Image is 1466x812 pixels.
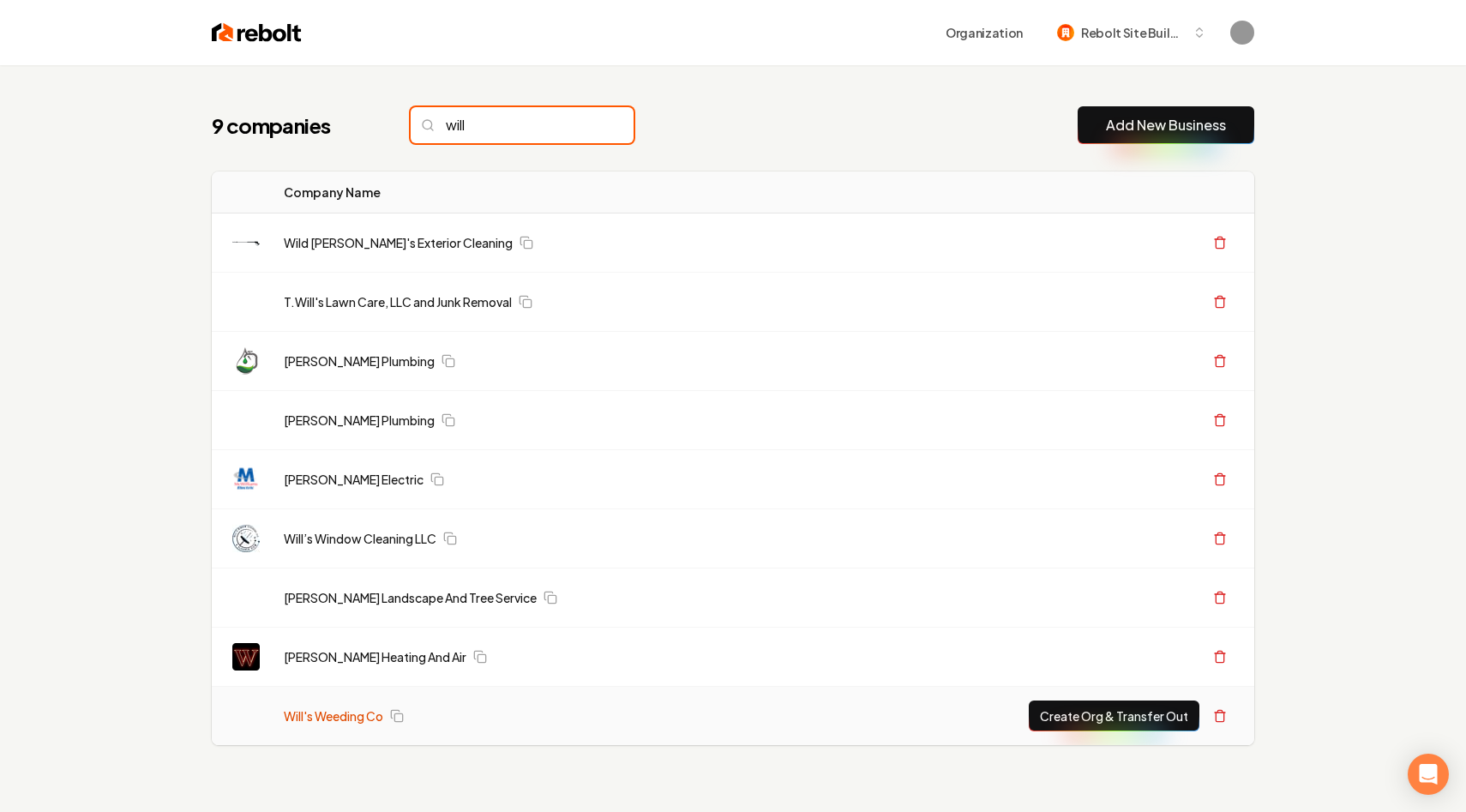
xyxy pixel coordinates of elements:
[935,17,1033,48] button: Organization
[1057,24,1074,41] img: Rebolt Site Builder
[284,412,435,429] a: [PERSON_NAME] Plumbing
[284,589,537,606] a: [PERSON_NAME] Landscape And Tree Service
[232,643,260,671] img: Willingham Heating And Air logo
[1230,21,1254,45] img: Will Henderson
[212,111,376,139] h1: 9 companies
[284,234,513,251] a: Wild [PERSON_NAME]'s Exterior Cleaning
[232,525,260,552] img: Will’s Window Cleaning LLC logo
[284,530,436,547] a: Will’s Window Cleaning LLC
[411,107,634,143] input: Search...
[1230,21,1254,45] button: Open user button
[284,293,512,310] a: T.Will's Lawn Care, LLC and Junk Removal
[232,229,260,256] img: Wild Willy's Exterior Cleaning logo
[232,466,260,493] img: McWilliams Electric logo
[1078,106,1254,144] button: Add New Business
[212,21,302,45] img: Rebolt Logo
[284,352,435,370] a: [PERSON_NAME] Plumbing
[284,648,466,665] a: [PERSON_NAME] Heating And Air
[284,707,383,725] a: Will's Weeding Co
[284,471,424,488] a: [PERSON_NAME] Electric
[232,347,260,375] img: Jim Williams Plumbing logo
[1081,24,1186,42] span: Rebolt Site Builder
[270,171,819,214] th: Company Name
[1106,115,1226,135] a: Add New Business
[1029,701,1199,731] button: Create Org & Transfer Out
[1408,754,1449,795] div: Open Intercom Messenger
[232,406,260,434] img: Williams Plumbing logo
